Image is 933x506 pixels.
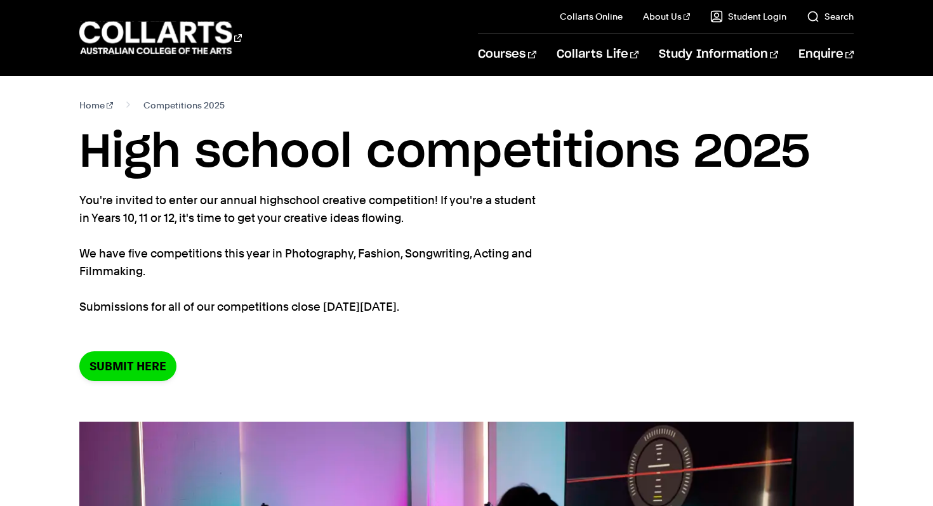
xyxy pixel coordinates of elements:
[659,34,778,75] a: Study Information
[79,351,176,381] a: SUBMIT HERE
[79,20,242,56] div: Go to homepage
[643,10,690,23] a: About Us
[710,10,786,23] a: Student Login
[560,10,623,23] a: Collarts Online
[79,96,113,114] a: Home
[79,191,543,316] p: You're invited to enter our annual highschool creative competition! If you're a student in Years ...
[807,10,854,23] a: Search
[478,34,536,75] a: Courses
[798,34,854,75] a: Enquire
[79,124,854,181] h1: High school competitions 2025
[143,96,225,114] span: Competitions 2025
[557,34,639,75] a: Collarts Life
